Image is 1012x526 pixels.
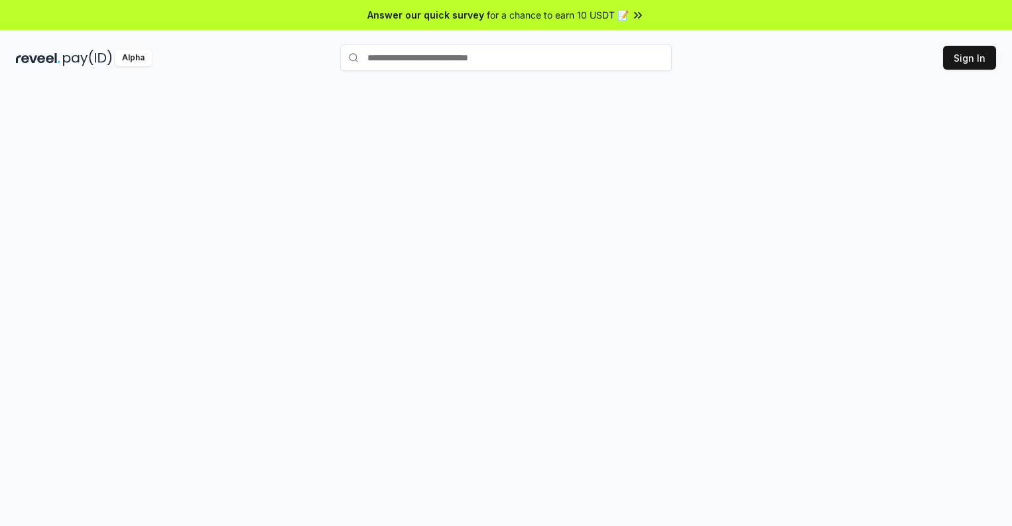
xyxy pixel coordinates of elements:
[367,8,484,22] span: Answer our quick survey
[943,46,996,70] button: Sign In
[16,50,60,66] img: reveel_dark
[487,8,629,22] span: for a chance to earn 10 USDT 📝
[63,50,112,66] img: pay_id
[115,50,152,66] div: Alpha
